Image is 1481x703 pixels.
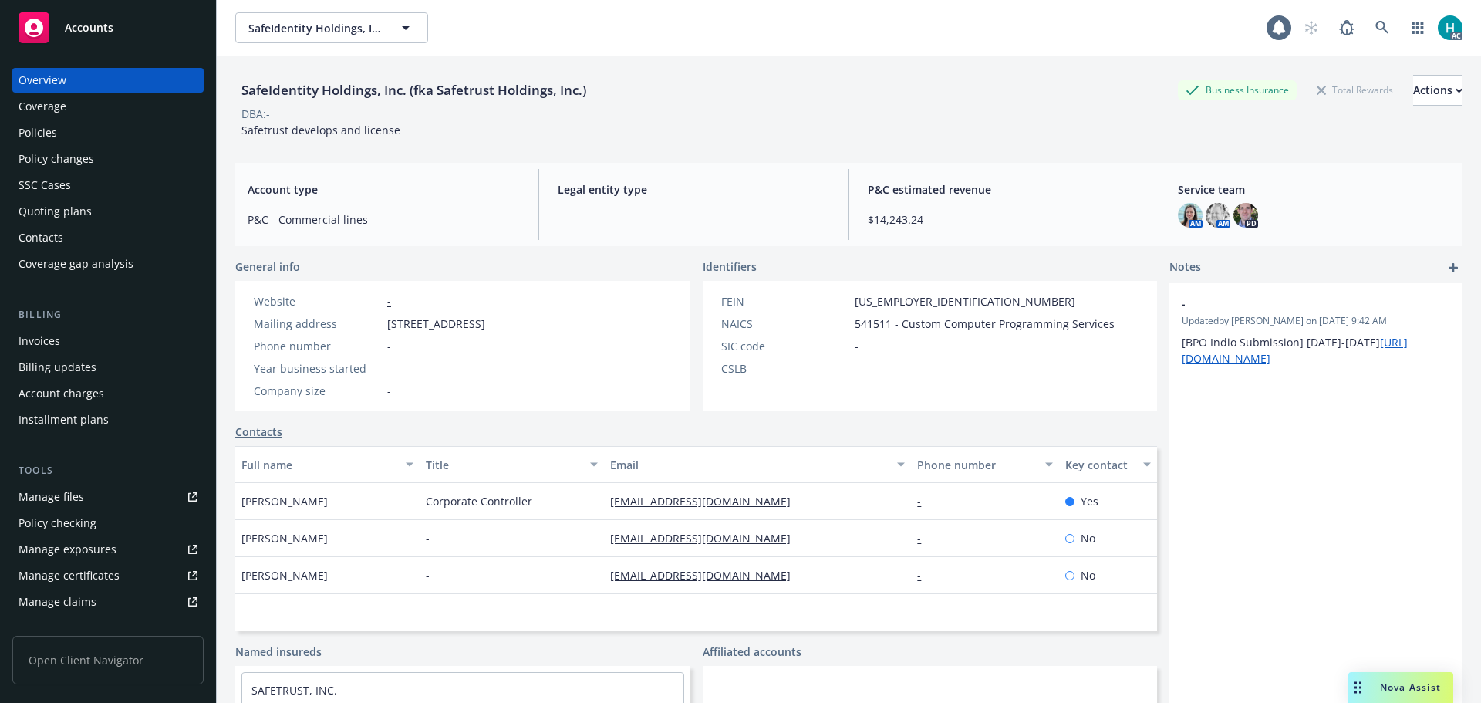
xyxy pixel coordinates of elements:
[12,616,204,640] a: Manage BORs
[1182,296,1410,312] span: -
[19,68,66,93] div: Overview
[855,316,1115,332] span: 541511 - Custom Computer Programming Services
[1380,681,1441,694] span: Nova Assist
[19,355,96,380] div: Billing updates
[254,338,381,354] div: Phone number
[12,6,204,49] a: Accounts
[721,293,848,309] div: FEIN
[19,381,104,406] div: Account charges
[1402,12,1433,43] a: Switch app
[1233,203,1258,228] img: photo
[12,537,204,562] a: Manage exposures
[1169,283,1462,379] div: -Updatedby [PERSON_NAME] on [DATE] 9:42 AM[BPO Indio Submission] [DATE]-[DATE][URL][DOMAIN_NAME]
[1438,15,1462,40] img: photo
[1331,12,1362,43] a: Report a Bug
[12,199,204,224] a: Quoting plans
[19,511,96,536] div: Policy checking
[721,338,848,354] div: SIC code
[420,446,604,483] button: Title
[19,616,91,640] div: Manage BORs
[241,457,396,473] div: Full name
[917,457,1035,473] div: Phone number
[19,485,84,509] div: Manage files
[558,211,830,228] span: -
[426,567,430,583] span: -
[917,568,933,583] a: -
[1296,12,1327,43] a: Start snowing
[19,252,133,276] div: Coverage gap analysis
[19,120,57,145] div: Policies
[1182,314,1450,328] span: Updated by [PERSON_NAME] on [DATE] 9:42 AM
[248,211,520,228] span: P&C - Commercial lines
[235,446,420,483] button: Full name
[241,567,328,583] span: [PERSON_NAME]
[241,530,328,546] span: [PERSON_NAME]
[1081,567,1095,583] span: No
[426,493,532,509] span: Corporate Controller
[12,225,204,250] a: Contacts
[19,537,116,562] div: Manage exposures
[254,293,381,309] div: Website
[19,590,96,614] div: Manage claims
[12,636,204,684] span: Open Client Navigator
[235,12,428,43] button: SafeIdentity Holdings, Inc. (fka Safetrust Holdings, Inc.)
[235,259,300,275] span: General info
[254,316,381,332] div: Mailing address
[235,424,282,440] a: Contacts
[19,563,120,588] div: Manage certificates
[1444,259,1462,277] a: add
[387,294,391,309] a: -
[604,446,911,483] button: Email
[387,383,391,399] span: -
[19,147,94,171] div: Policy changes
[12,355,204,380] a: Billing updates
[65,22,113,34] span: Accounts
[703,644,801,660] a: Affiliated accounts
[12,173,204,198] a: SSC Cases
[1178,80,1297,100] div: Business Insurance
[1413,76,1462,105] div: Actions
[12,407,204,432] a: Installment plans
[12,511,204,536] a: Policy checking
[610,494,803,509] a: [EMAIL_ADDRESS][DOMAIN_NAME]
[254,360,381,377] div: Year business started
[426,457,581,473] div: Title
[1081,493,1098,509] span: Yes
[855,338,859,354] span: -
[1178,181,1450,198] span: Service team
[1348,672,1453,703] button: Nova Assist
[1065,457,1134,473] div: Key contact
[12,307,204,323] div: Billing
[235,644,322,660] a: Named insureds
[12,590,204,614] a: Manage claims
[12,147,204,171] a: Policy changes
[1059,446,1157,483] button: Key contact
[12,120,204,145] a: Policies
[855,293,1075,309] span: [US_EMPLOYER_IDENTIFICATION_NUMBER]
[12,252,204,276] a: Coverage gap analysis
[911,446,1058,483] button: Phone number
[241,106,270,122] div: DBA: -
[235,80,592,100] div: SafeIdentity Holdings, Inc. (fka Safetrust Holdings, Inc.)
[703,259,757,275] span: Identifiers
[251,683,337,698] a: SAFETRUST, INC.
[558,181,830,198] span: Legal entity type
[610,568,803,583] a: [EMAIL_ADDRESS][DOMAIN_NAME]
[610,531,803,546] a: [EMAIL_ADDRESS][DOMAIN_NAME]
[387,338,391,354] span: -
[12,563,204,588] a: Manage certificates
[12,94,204,119] a: Coverage
[868,211,1140,228] span: $14,243.24
[19,225,63,250] div: Contacts
[1178,203,1203,228] img: photo
[855,360,859,377] span: -
[1309,80,1401,100] div: Total Rewards
[241,493,328,509] span: [PERSON_NAME]
[1413,75,1462,106] button: Actions
[387,360,391,377] span: -
[917,531,933,546] a: -
[1348,672,1368,703] div: Drag to move
[248,20,382,36] span: SafeIdentity Holdings, Inc. (fka Safetrust Holdings, Inc.)
[19,173,71,198] div: SSC Cases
